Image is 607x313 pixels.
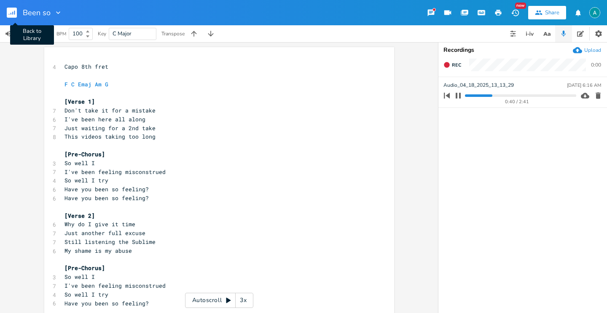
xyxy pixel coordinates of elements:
[161,31,185,36] div: Transpose
[113,30,132,37] span: C Major
[64,80,68,88] span: F
[440,58,465,72] button: Rec
[64,98,95,105] span: [Verse 1]
[452,62,461,68] span: Rec
[64,185,149,193] span: Have you been so feeling?
[64,220,135,228] span: Why do I give it time
[589,7,600,18] img: Alex
[64,247,132,254] span: My shame is my abuse
[7,3,24,23] button: Back to Library
[591,62,601,67] div: 0:00
[64,124,156,132] span: Just waiting for a 2nd take
[567,83,601,88] div: [DATE] 6:16 AM
[105,80,108,88] span: G
[515,3,526,9] div: New
[64,264,105,272] span: [Pre-Chorus]
[64,168,166,176] span: I've been feeling misconstrued
[64,133,156,140] span: This videos taking too long
[95,80,102,88] span: Am
[507,5,524,20] button: New
[64,229,145,237] span: Just another full excuse
[584,47,601,54] div: Upload
[64,291,108,298] span: So well I try
[64,63,108,70] span: Capo 8th fret
[98,31,106,36] div: Key
[64,212,95,219] span: [Verse 2]
[64,282,166,289] span: I've been feeling misconstrued
[64,150,105,158] span: [Pre-Chorus]
[458,99,576,104] div: 0:40 / 2:41
[185,293,253,308] div: Autoscroll
[78,80,91,88] span: Emaj
[64,238,156,246] span: Still listening the Sublime
[64,177,108,184] span: So well I try
[545,9,559,16] div: Share
[23,9,51,16] span: Been so
[64,273,95,281] span: So well I
[236,293,251,308] div: 3x
[56,32,66,36] div: BPM
[71,80,75,88] span: C
[573,45,601,55] button: Upload
[64,107,156,114] span: Don't take it for a mistake
[528,6,566,19] button: Share
[443,81,514,89] span: Audio_04_18_2025_13_13_29
[443,47,602,53] div: Recordings
[64,115,145,123] span: I've been here all along
[64,194,149,202] span: Have you been so feeling?
[64,159,95,167] span: So well I
[64,300,149,307] span: Have you been so feeling?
